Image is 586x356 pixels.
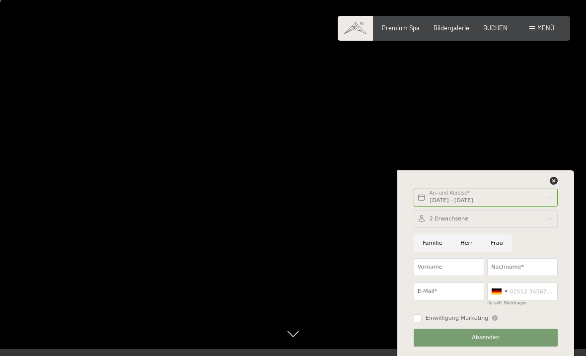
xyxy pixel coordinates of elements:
a: BUCHEN [483,24,508,32]
input: 01512 3456789 [487,283,558,300]
span: Menü [537,24,554,32]
a: Bildergalerie [434,24,469,32]
button: Absenden [414,329,558,347]
a: Premium Spa [382,24,420,32]
label: für evtl. Rückfragen [487,301,526,305]
span: Einwilligung Marketing [426,314,489,322]
span: Absenden [472,334,500,342]
div: Germany (Deutschland): +49 [488,283,511,300]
